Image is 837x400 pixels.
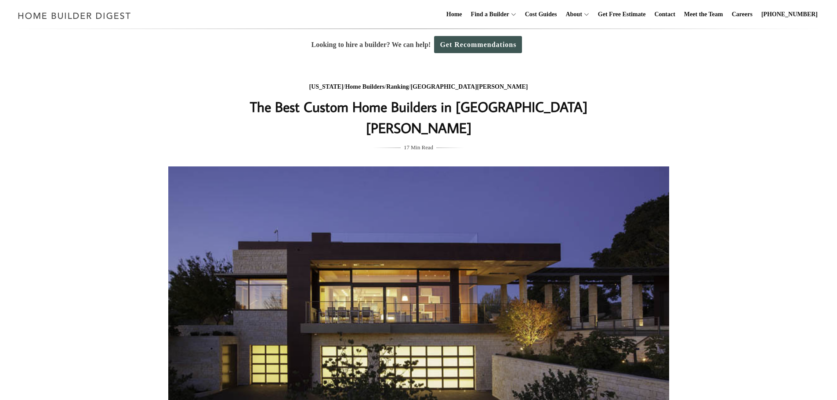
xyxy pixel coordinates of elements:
a: Careers [728,0,756,29]
a: [US_STATE] [309,83,344,90]
a: Find a Builder [467,0,509,29]
div: / / / [243,82,594,93]
a: Home [443,0,466,29]
a: Home Builders [345,83,384,90]
img: Home Builder Digest [14,7,135,24]
a: Get Recommendations [434,36,522,53]
a: [PHONE_NUMBER] [758,0,821,29]
h1: The Best Custom Home Builders in [GEOGRAPHIC_DATA][PERSON_NAME] [243,96,594,138]
a: Cost Guides [522,0,561,29]
a: Meet the Team [681,0,727,29]
a: Ranking [386,83,409,90]
span: 17 Min Read [404,143,433,152]
a: Contact [651,0,678,29]
a: [GEOGRAPHIC_DATA][PERSON_NAME] [410,83,528,90]
a: About [562,0,582,29]
a: Get Free Estimate [594,0,649,29]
